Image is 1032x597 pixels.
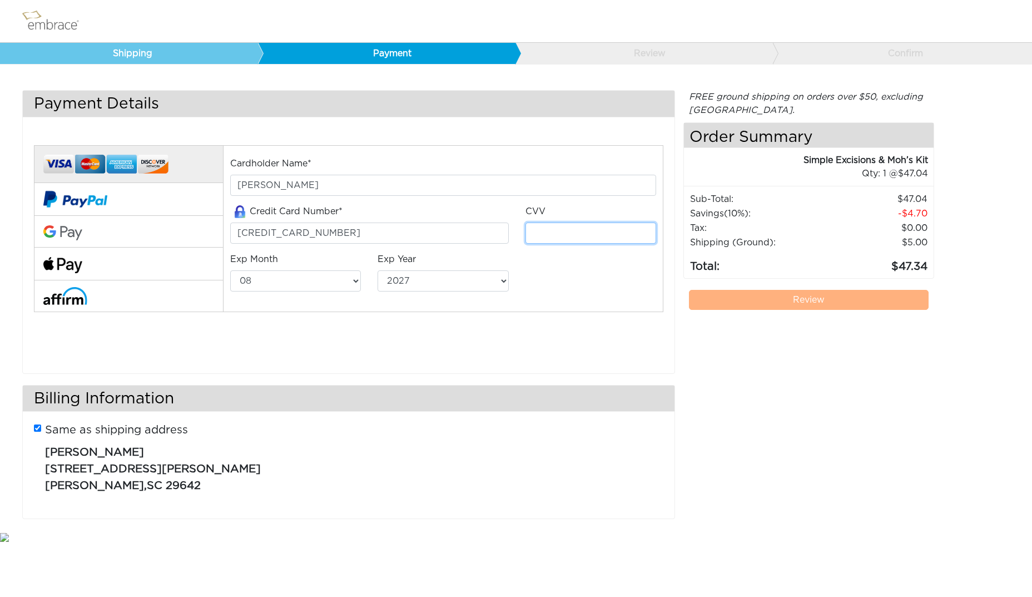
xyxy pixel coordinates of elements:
span: 47.04 [898,169,928,178]
td: Tax: [689,221,821,235]
a: Payment [257,43,515,64]
a: Confirm [772,43,1030,64]
td: Sub-Total: [689,192,821,206]
td: 0.00 [821,221,928,235]
div: 1 @ [698,167,929,180]
td: 4.70 [821,206,928,221]
a: Review [515,43,773,64]
td: 47.04 [821,192,928,206]
span: 29642 [166,480,201,491]
span: [PERSON_NAME] [45,447,144,458]
td: 47.34 [821,250,928,275]
img: Google-Pay-Logo.svg [43,225,82,241]
span: (10%) [724,209,748,218]
div: FREE ground shipping on orders over $50, excluding [GEOGRAPHIC_DATA]. [683,90,935,117]
img: affirm-logo.svg [43,287,87,304]
label: Exp Month [230,253,278,266]
div: Simple Excisions & Moh’s Kit [684,154,929,167]
span: [STREET_ADDRESS][PERSON_NAME] [45,463,261,475]
label: CVV [525,205,545,218]
label: Same as shipping address [45,422,188,438]
img: paypal-v2.png [43,183,107,215]
img: logo.png [19,7,92,35]
label: Credit Card Number* [230,205,343,219]
td: $5.00 [821,235,928,250]
span: SC [147,480,162,491]
img: credit-cards.png [43,151,168,177]
h4: Order Summary [684,123,934,148]
span: [PERSON_NAME] [45,480,144,491]
p: , [45,438,654,494]
td: Savings : [689,206,821,221]
label: Cardholder Name* [230,157,311,170]
img: fullApplePay.png [43,257,82,273]
td: Total: [689,250,821,275]
h3: Billing Information [23,386,674,412]
img: amazon-lock.png [230,205,250,218]
a: Review [689,290,929,310]
td: Shipping (Ground): [689,235,821,250]
label: Exp Year [378,253,416,266]
h3: Payment Details [23,91,674,117]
